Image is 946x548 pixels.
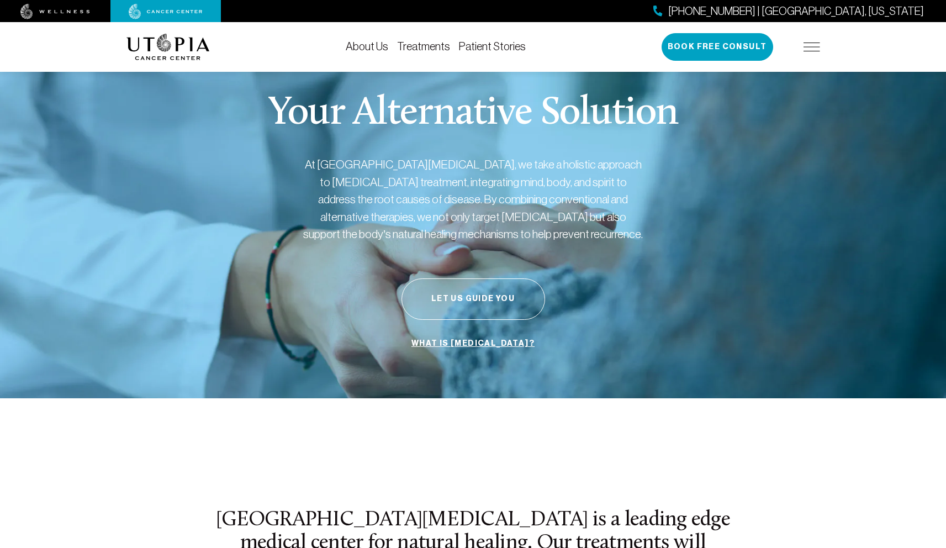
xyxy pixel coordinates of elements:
a: Patient Stories [459,40,526,52]
img: cancer center [129,4,203,19]
a: What is [MEDICAL_DATA]? [409,333,537,354]
span: [PHONE_NUMBER] | [GEOGRAPHIC_DATA], [US_STATE] [668,3,924,19]
p: Your Alternative Solution [268,94,678,134]
a: [PHONE_NUMBER] | [GEOGRAPHIC_DATA], [US_STATE] [653,3,924,19]
img: logo [126,34,210,60]
img: wellness [20,4,90,19]
a: About Us [346,40,388,52]
p: At [GEOGRAPHIC_DATA][MEDICAL_DATA], we take a holistic approach to [MEDICAL_DATA] treatment, inte... [302,156,644,243]
button: Book Free Consult [662,33,773,61]
img: icon-hamburger [804,43,820,51]
button: Let Us Guide You [401,278,545,320]
a: Treatments [397,40,450,52]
